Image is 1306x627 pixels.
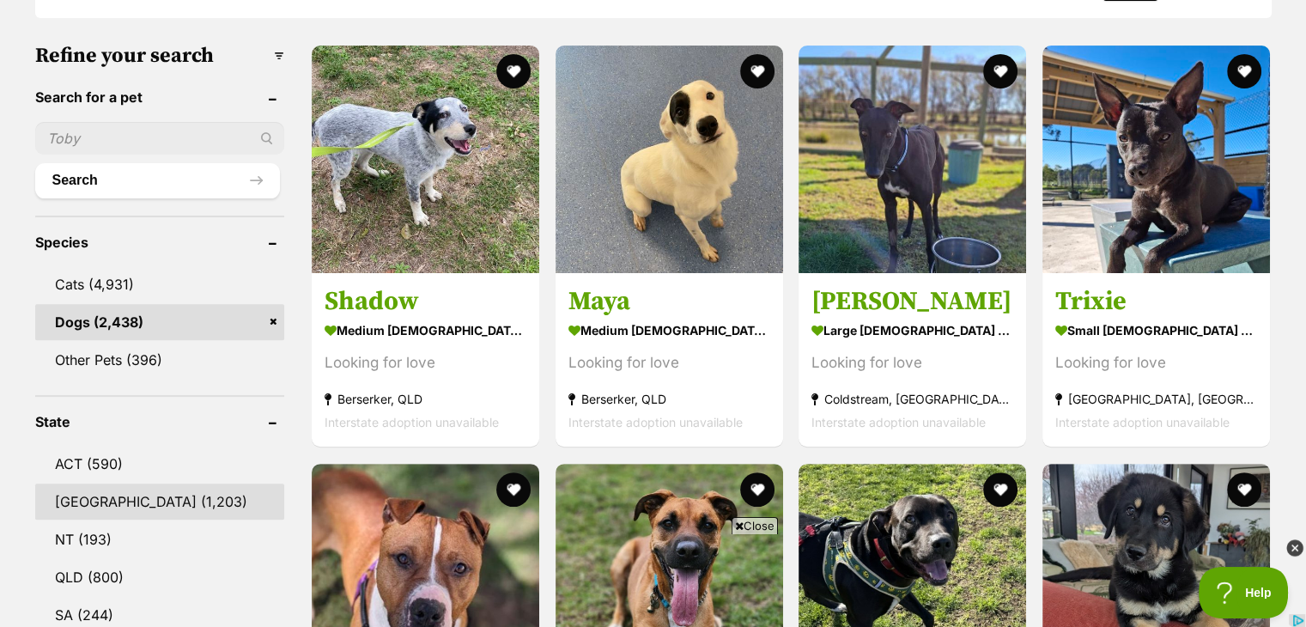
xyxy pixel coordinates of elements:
button: favourite [496,472,531,507]
img: Trixie - English Staffordshire Bull Terrier Dog [1042,46,1270,273]
button: favourite [983,472,1017,507]
img: Shadow - Australian Cattle Dog x Siberian Husky Dog [312,46,539,273]
button: Search [35,163,280,198]
img: Stanley - Greyhound Dog [799,46,1026,273]
h3: [PERSON_NAME] [811,286,1013,319]
a: Other Pets (396) [35,342,284,378]
div: Looking for love [811,352,1013,375]
strong: Berserker, QLD [325,388,526,411]
span: Interstate adoption unavailable [811,416,986,430]
strong: Coldstream, [GEOGRAPHIC_DATA] [811,388,1013,411]
a: [PERSON_NAME] large [DEMOGRAPHIC_DATA] Dog Looking for love Coldstream, [GEOGRAPHIC_DATA] Interst... [799,273,1026,447]
h3: Trixie [1055,286,1257,319]
button: favourite [739,54,774,88]
header: State [35,414,284,429]
strong: medium [DEMOGRAPHIC_DATA] Dog [568,319,770,344]
span: Interstate adoption unavailable [325,416,499,430]
input: Toby [35,122,284,155]
span: Interstate adoption unavailable [1055,416,1230,430]
img: Maya - Border Collie x Bull Arab Dog [556,46,783,273]
span: Interstate adoption unavailable [568,416,743,430]
a: NT (193) [35,521,284,557]
a: [GEOGRAPHIC_DATA] (1,203) [35,484,284,520]
img: close_grey_3x.png [1286,539,1303,557]
a: Cats (4,931) [35,266,284,302]
div: Looking for love [568,352,770,375]
a: Maya medium [DEMOGRAPHIC_DATA] Dog Looking for love Berserker, QLD Interstate adoption unavailable [556,273,783,447]
button: favourite [1227,472,1261,507]
header: Species [35,234,284,250]
a: Dogs (2,438) [35,304,284,340]
strong: small [DEMOGRAPHIC_DATA] Dog [1055,319,1257,344]
header: Search for a pet [35,89,284,105]
button: favourite [739,472,774,507]
strong: [GEOGRAPHIC_DATA], [GEOGRAPHIC_DATA] [1055,388,1257,411]
a: ACT (590) [35,446,284,482]
a: Shadow medium [DEMOGRAPHIC_DATA] Dog Looking for love Berserker, QLD Interstate adoption unavailable [312,273,539,447]
div: Looking for love [1055,352,1257,375]
button: favourite [496,54,531,88]
button: favourite [1227,54,1261,88]
strong: medium [DEMOGRAPHIC_DATA] Dog [325,319,526,344]
span: Close [732,517,778,534]
strong: Berserker, QLD [568,388,770,411]
div: Looking for love [325,352,526,375]
h3: Refine your search [35,44,284,68]
strong: large [DEMOGRAPHIC_DATA] Dog [811,319,1013,344]
h3: Maya [568,286,770,319]
h3: Shadow [325,286,526,319]
a: Trixie small [DEMOGRAPHIC_DATA] Dog Looking for love [GEOGRAPHIC_DATA], [GEOGRAPHIC_DATA] Interst... [1042,273,1270,447]
button: favourite [983,54,1017,88]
